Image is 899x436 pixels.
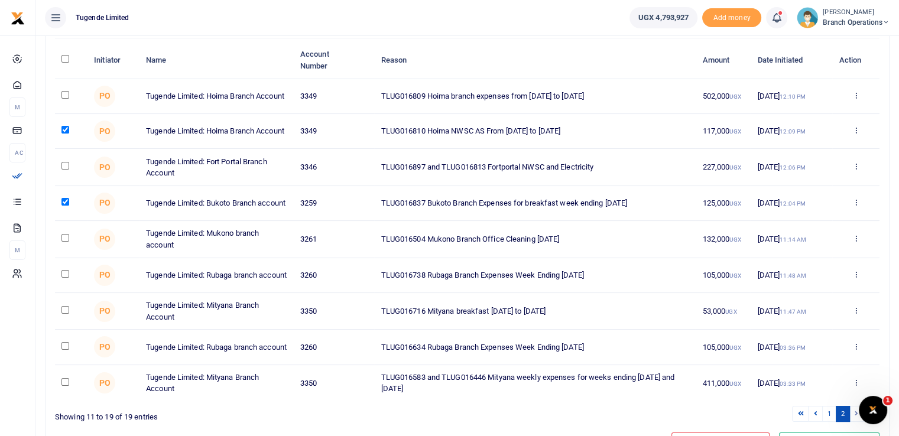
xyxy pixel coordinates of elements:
[374,149,696,186] td: TLUG016897 and TLUG016813 Fortportal NWSC and Electricity
[780,93,806,100] small: 12:10 PM
[751,221,832,258] td: [DATE]
[94,86,115,107] span: Peace Otema
[374,365,696,401] td: TLUG016583 and TLUG016446 Mityana weekly expenses for weeks ending [DATE] and [DATE]
[94,372,115,393] span: Peace Otema
[823,17,890,28] span: Branch Operations
[859,396,887,424] iframe: Intercom live chat
[836,406,850,422] a: 2
[696,293,751,330] td: 53,000
[294,293,375,330] td: 3350
[139,42,294,79] th: Name: activate to sort column ascending
[294,79,375,114] td: 3349
[294,42,375,79] th: Account Number: activate to sort column ascending
[294,221,375,258] td: 3261
[696,149,751,186] td: 227,000
[751,42,832,79] th: Date Initiated: activate to sort column ascending
[374,186,696,221] td: TLUG016837 Bukoto Branch Expenses for breakfast week ending [DATE]
[729,380,741,387] small: UGX
[374,79,696,114] td: TLUG016809 Hoima branch expenses from [DATE] to [DATE]
[751,79,832,114] td: [DATE]
[780,380,806,387] small: 03:33 PM
[751,114,832,149] td: [DATE]
[729,272,741,279] small: UGX
[629,7,697,28] a: UGX 4,793,927
[780,164,806,171] small: 12:06 PM
[702,8,761,28] span: Add money
[139,258,294,293] td: Tugende Limited: Rubaga branch account
[139,293,294,330] td: Tugende Limited: Mityana Branch Account
[374,114,696,149] td: TLUG016810 Hoima NWSC AS From [DATE] to [DATE]
[94,301,115,322] span: Peace Otema
[374,330,696,365] td: TLUG016634 Rubaga Branch Expenses Week Ending [DATE]
[780,128,806,135] small: 12:09 PM
[725,308,736,315] small: UGX
[374,258,696,293] td: TLUG016738 Rubaga Branch Expenses Week Ending [DATE]
[797,7,818,28] img: profile-user
[374,293,696,330] td: TLUG016716 Mityana breakfast [DATE] to [DATE]
[729,164,741,171] small: UGX
[702,8,761,28] li: Toup your wallet
[11,13,25,22] a: logo-small logo-large logo-large
[11,11,25,25] img: logo-small
[294,258,375,293] td: 3260
[780,200,806,207] small: 12:04 PM
[696,42,751,79] th: Amount: activate to sort column ascending
[780,308,806,315] small: 11:47 AM
[751,365,832,401] td: [DATE]
[294,330,375,365] td: 3260
[729,93,741,100] small: UGX
[294,186,375,221] td: 3259
[638,12,689,24] span: UGX 4,793,927
[9,97,25,117] li: M
[751,330,832,365] td: [DATE]
[780,236,806,243] small: 11:14 AM
[9,240,25,260] li: M
[696,330,751,365] td: 105,000
[139,221,294,258] td: Tugende Limited: Mukono branch account
[139,79,294,114] td: Tugende Limited: Hoima Branch Account
[702,12,761,21] a: Add money
[823,8,890,18] small: [PERSON_NAME]
[294,365,375,401] td: 3350
[94,229,115,250] span: Peace Otema
[139,365,294,401] td: Tugende Limited: Mityana Branch Account
[94,157,115,178] span: Peace Otema
[696,221,751,258] td: 132,000
[696,79,751,114] td: 502,000
[139,330,294,365] td: Tugende Limited: Rubaga branch account
[696,114,751,149] td: 117,000
[294,114,375,149] td: 3349
[797,7,890,28] a: profile-user [PERSON_NAME] Branch Operations
[822,406,836,422] a: 1
[94,121,115,142] span: Peace Otema
[94,265,115,286] span: Peace Otema
[139,149,294,186] td: Tugende Limited: Fort Portal Branch Account
[751,186,832,221] td: [DATE]
[139,186,294,221] td: Tugende Limited: Bukoto Branch account
[625,7,702,28] li: Wallet ballance
[751,293,832,330] td: [DATE]
[751,258,832,293] td: [DATE]
[55,42,87,79] th: : activate to sort column descending
[751,149,832,186] td: [DATE]
[294,149,375,186] td: 3346
[729,236,741,243] small: UGX
[374,42,696,79] th: Reason: activate to sort column ascending
[696,258,751,293] td: 105,000
[94,193,115,214] span: Peace Otema
[87,42,139,79] th: Initiator: activate to sort column ascending
[139,114,294,149] td: Tugende Limited: Hoima Branch Account
[883,396,892,405] span: 1
[729,128,741,135] small: UGX
[696,186,751,221] td: 125,000
[832,42,879,79] th: Action: activate to sort column ascending
[780,344,806,351] small: 03:36 PM
[71,12,134,23] span: Tugende Limited
[729,200,741,207] small: UGX
[780,272,806,279] small: 11:48 AM
[9,143,25,162] li: Ac
[374,221,696,258] td: TLUG016504 Mukono Branch Office Cleaning [DATE]
[55,405,463,423] div: Showing 11 to 19 of 19 entries
[696,365,751,401] td: 411,000
[94,336,115,357] span: Peace Otema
